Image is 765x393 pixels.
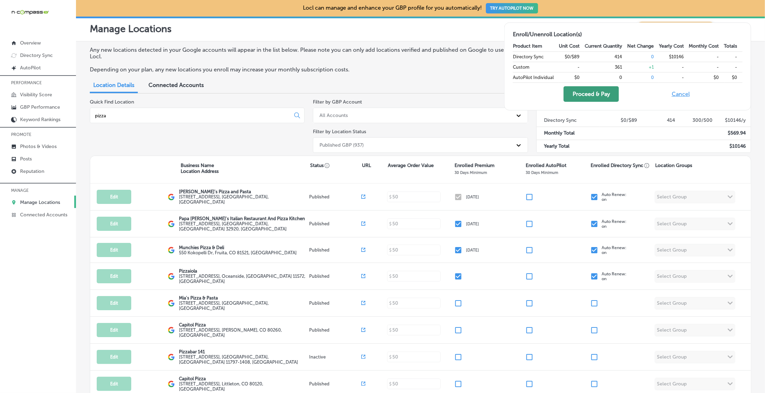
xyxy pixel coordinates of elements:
img: logo [168,327,175,334]
button: Edit [97,190,131,204]
h2: Enroll/Unenroll Location(s) [513,31,743,38]
p: Published [309,301,361,306]
p: Capitol Pizza [179,322,307,327]
label: [STREET_ADDRESS] , [GEOGRAPHIC_DATA], [GEOGRAPHIC_DATA] [179,194,307,205]
button: Edit [97,350,131,364]
td: - [559,62,585,72]
p: Visibility Score [20,92,52,98]
button: Edit [97,377,131,391]
td: $ 10146 /y [713,114,751,127]
img: logo [168,194,175,200]
th: Monthly Cost [689,41,724,51]
label: [STREET_ADDRESS] , Littleton, CO 80120, [GEOGRAPHIC_DATA] [179,381,307,392]
p: [DATE] [466,222,479,226]
td: $0 [724,72,743,82]
div: All Accounts [319,112,348,118]
img: logo [168,300,175,307]
label: [STREET_ADDRESS] , [GEOGRAPHIC_DATA], [GEOGRAPHIC_DATA] 32920, [GEOGRAPHIC_DATA] [179,221,307,232]
div: Published GBP (937) [319,142,364,148]
p: Status [310,163,362,168]
p: 30 Days Minimum [455,170,487,175]
td: - [689,51,724,62]
p: Papa [PERSON_NAME]'s Italian Restaurant And Pizza Kitchen [179,216,307,221]
img: logo [168,220,175,227]
p: Published [309,194,361,199]
button: Edit [97,269,131,283]
p: Published [309,274,361,279]
td: Directory Sync [537,114,600,127]
p: Published [309,381,361,386]
td: - [659,62,689,72]
label: [STREET_ADDRESS] , [PERSON_NAME], CO 80260, [GEOGRAPHIC_DATA] [179,327,307,338]
p: Any new locations detected in your Google accounts will appear in the list below. Please note you... [90,47,520,60]
p: Auto Renew: on [602,272,627,281]
p: Published [309,327,361,333]
button: Edit [97,296,131,310]
p: Pizzaiola [179,268,307,274]
td: - [724,51,743,62]
td: $0/$89 [559,51,585,62]
td: $ 10146 [713,140,751,153]
label: Quick Find Location [90,99,134,105]
td: 361 [585,62,627,72]
span: Connected Accounts [149,82,204,88]
p: Manage Locations [20,199,60,205]
img: 660ab0bf-5cc7-4cb8-ba1c-48b5ae0f18e60NCTV_CLogo_TV_Black_-500x88.png [11,9,49,16]
p: Published [309,247,361,253]
td: - [724,62,743,72]
p: Capitol Pizza [179,376,307,381]
p: GBP Performance [20,104,60,110]
td: 0 [627,51,659,62]
img: logo [168,381,175,387]
td: - [659,72,689,82]
p: Auto Renew: on [602,219,627,229]
p: URL [362,163,371,168]
td: $0 [689,72,724,82]
p: Business Name Location Address [181,163,219,174]
td: Yearly Total [537,140,600,153]
p: Average Order Value [388,163,434,168]
img: logo [168,273,175,280]
th: Current Quantity [585,41,627,51]
th: Totals [724,41,743,51]
td: 414 [585,51,627,62]
p: Enrolled Premium [455,163,495,168]
td: - [689,62,724,72]
td: Custom [513,62,559,72]
p: Munchies Pizza & Deli [179,245,297,250]
label: [STREET_ADDRESS] , [GEOGRAPHIC_DATA], [GEOGRAPHIC_DATA] [179,301,307,311]
label: Filter by GBP Account [313,99,362,105]
p: Posts [20,156,32,162]
p: Overview [20,40,41,46]
td: Directory Sync [513,51,559,62]
p: Auto Renew: on [602,192,627,202]
label: 550 Kokopelli Dr , Fruita, CO 81521, [GEOGRAPHIC_DATA] [179,250,297,255]
p: Auto Renew: on [602,245,627,255]
p: Photos & Videos [20,144,57,149]
button: Proceed & Pay [564,86,619,102]
button: Edit [97,243,131,257]
label: [STREET_ADDRESS] , [GEOGRAPHIC_DATA], [GEOGRAPHIC_DATA] 11797-1408, [GEOGRAPHIC_DATA] [179,354,307,365]
input: All Locations [94,112,289,119]
th: Yearly Cost [659,41,689,51]
button: Edit [97,217,131,231]
img: logo [168,354,175,361]
p: Directory Sync [20,52,53,58]
td: Monthly Total [537,127,600,140]
td: 414 [638,114,675,127]
p: Inactive [309,354,361,360]
td: $0 [559,72,585,82]
td: 0 [585,72,627,82]
button: Edit [97,323,131,337]
img: logo [168,247,175,254]
p: Enrolled Directory Sync [591,163,650,168]
th: Product Item [513,41,559,51]
th: Net Change [627,41,659,51]
p: AutoPilot [20,65,41,71]
p: [DATE] [466,248,479,253]
td: $10146 [659,51,689,62]
p: Enrolled AutoPilot [526,163,567,168]
td: AutoPilot Individual [513,72,559,82]
p: Published [309,221,361,226]
p: Connected Accounts [20,212,67,218]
